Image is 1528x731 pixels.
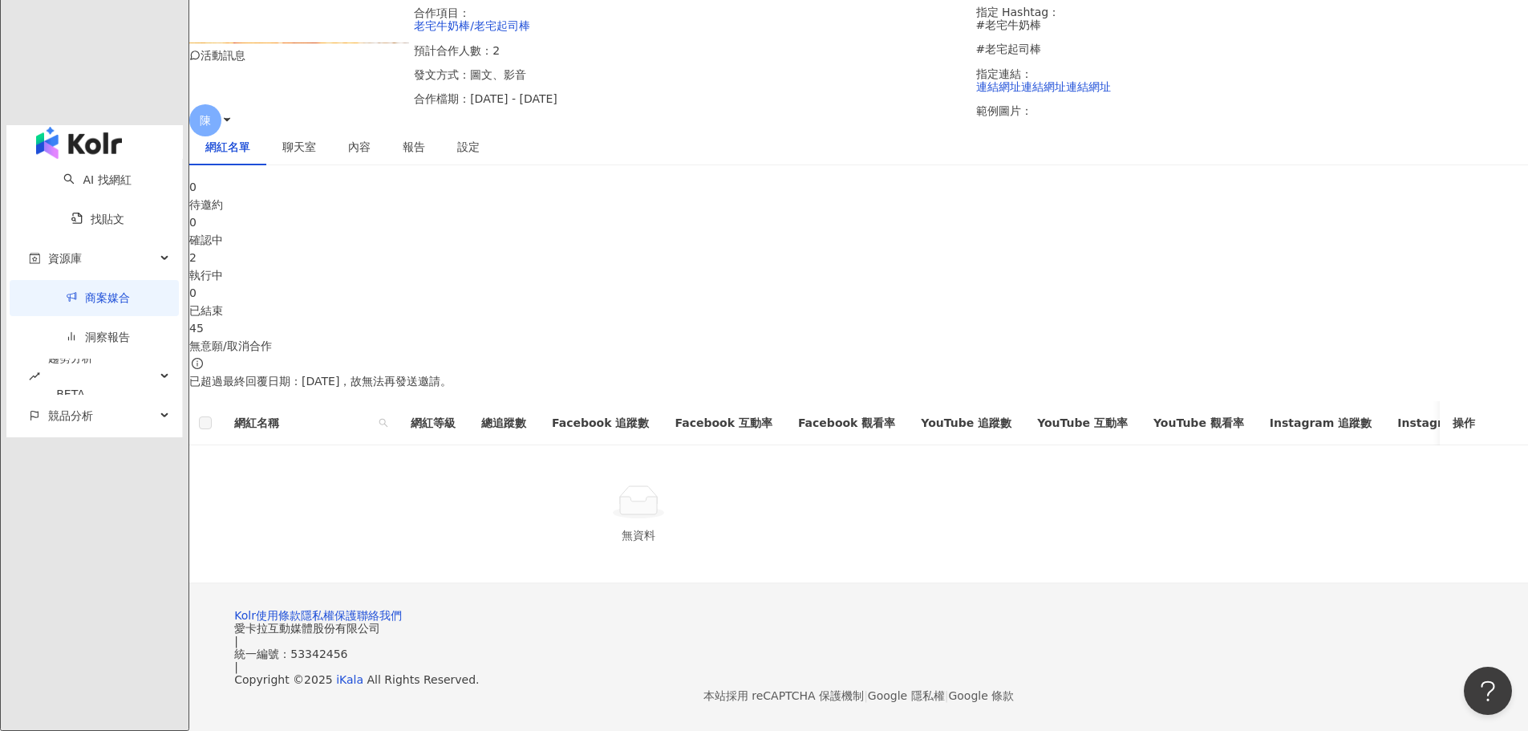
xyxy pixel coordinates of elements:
a: Google 條款 [948,689,1014,702]
p: 合作項目： [414,6,966,32]
div: 確認中 [189,231,1528,249]
span: 活動訊息 [201,49,245,62]
p: #老宅起司棒 [976,43,1528,55]
span: | [945,689,949,702]
div: 統一編號：53342456 [234,648,1483,660]
div: 愛卡拉互動媒體股份有限公司 [234,622,1483,635]
th: Facebook 互動率 [662,401,784,445]
a: 連結網址 [976,80,1021,93]
div: 已結束 [189,302,1528,319]
div: 0 [189,178,1528,196]
span: | [234,635,238,648]
p: 範例圖片： [976,104,1528,117]
div: 網紅名單 [205,138,250,156]
th: YouTube 互動率 [1024,401,1141,445]
th: Instagram 互動率 [1384,401,1512,445]
th: Instagram 追蹤數 [1257,401,1384,445]
span: 網紅名稱 [234,414,372,432]
p: #老宅牛奶棒 [976,18,1528,31]
a: searchAI 找網紅 [63,173,131,186]
img: logo [36,127,122,159]
span: 本站採用 reCAPTCHA 保護機制 [703,686,1014,705]
div: 無意願/取消合作 [189,337,1528,355]
div: 設定 [457,138,480,156]
div: BETA [48,376,93,412]
th: 網紅等級 [398,401,468,445]
a: iKala [336,673,363,686]
p: 指定連結： [976,67,1528,93]
a: 商案媒合 [66,291,130,304]
span: 競品分析 [48,398,93,434]
div: 內容 [348,138,371,156]
div: 無資料 [209,526,1068,544]
div: 45 [189,319,1528,337]
span: search [379,418,388,428]
a: 隱私權保護 [301,609,357,622]
a: 找貼文 [71,213,124,225]
a: 連結網址 [1066,80,1111,93]
span: 聊天室 [282,141,316,152]
p: 預計合作人數：2 [414,44,966,57]
p: 合作檔期：[DATE] - [DATE] [414,92,966,105]
span: | [864,689,868,702]
span: 趨勢分析 [48,340,93,412]
div: Copyright © 2025 All Rights Reserved. [234,673,1483,686]
span: search [375,411,391,435]
a: 洞察報告 [66,331,130,343]
span: | [234,660,238,673]
span: 陳 [200,112,211,129]
span: rise [29,371,40,382]
th: 總追蹤數 [468,401,539,445]
div: 報告 [403,138,425,156]
p: 發文方式：圖文、影音 [414,68,966,81]
div: 待邀約 [189,196,1528,213]
iframe: Help Scout Beacon - Open [1464,667,1512,715]
div: 0 [189,284,1528,302]
div: 0 [189,213,1528,231]
th: 操作 [1440,401,1528,445]
th: Facebook 追蹤數 [539,401,662,445]
th: Facebook 觀看率 [785,401,908,445]
p: 已超過最終回覆日期：[DATE]，故無法再發送邀請。 [189,372,1528,390]
a: 使用條款 [256,609,301,622]
div: 執行中 [189,266,1528,284]
a: 聯絡我們 [357,609,402,622]
a: Google 隱私權 [868,689,945,702]
a: 連結網址 [1021,80,1066,93]
span: 資源庫 [48,241,82,277]
a: Kolr [234,609,256,622]
p: 指定 Hashtag： [976,6,1528,55]
th: YouTube 追蹤數 [908,401,1024,445]
span: info-circle [189,355,205,372]
div: 2 [189,249,1528,266]
a: 老宅牛奶棒/老宅起司棒 [414,19,530,32]
th: YouTube 觀看率 [1141,401,1257,445]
